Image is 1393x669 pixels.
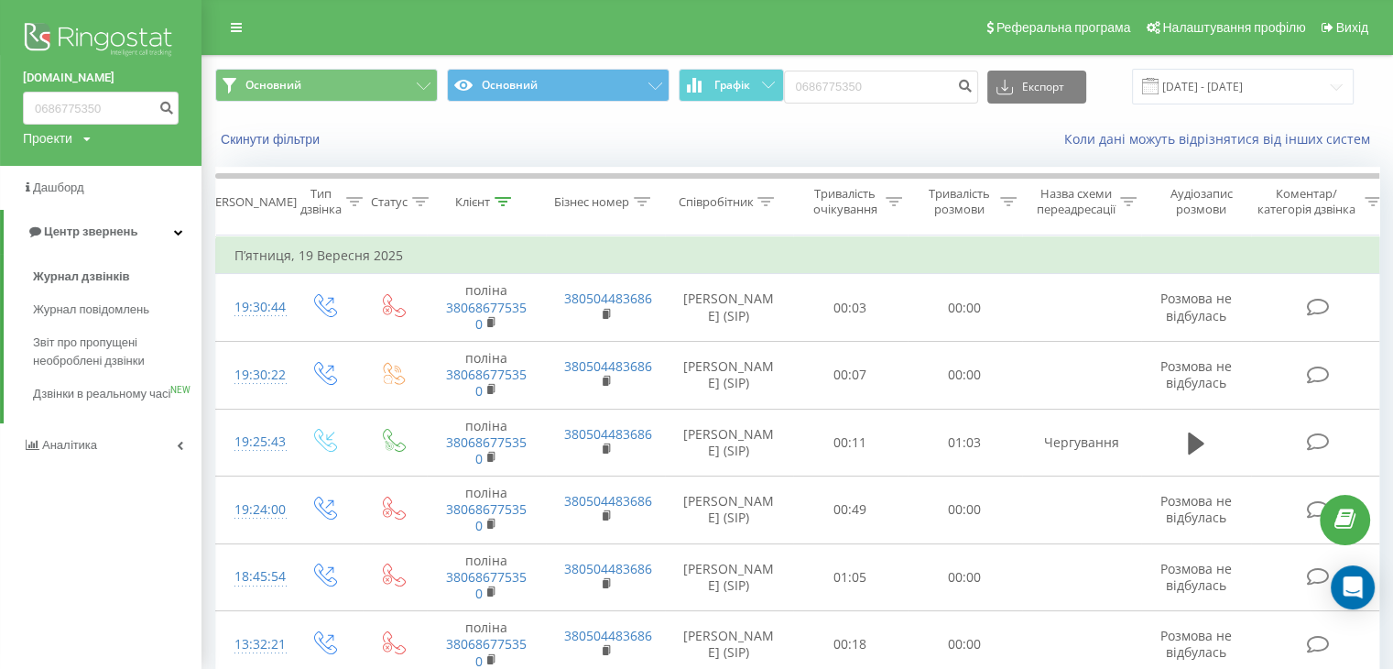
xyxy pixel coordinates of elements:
[447,69,669,102] button: Основний
[564,357,652,375] a: 380504483686
[427,477,546,544] td: поліна
[234,627,271,663] div: 13:32:21
[564,290,652,307] a: 380504483686
[1160,492,1232,526] span: Розмова не відбулась
[923,186,996,217] div: Тривалість розмови
[665,341,793,409] td: [PERSON_NAME] (SIP)
[216,237,1388,274] td: П’ятниця, 19 Вересня 2025
[42,438,97,452] span: Аналiтика
[793,477,908,544] td: 00:49
[446,366,527,400] a: 380686775350
[446,299,527,333] a: 380686775350
[215,69,438,102] button: Основний
[33,378,201,411] a: Дзвінки в реальному часіNEW
[33,260,201,293] a: Журнал дзвінків
[33,385,170,403] span: Дзвінки в реальному часі
[1336,20,1368,35] span: Вихід
[33,181,84,194] span: Дашборд
[33,326,201,378] a: Звіт про пропущені необроблені дзвінки
[234,290,271,325] div: 19:30:44
[996,20,1131,35] span: Реферальна програма
[908,477,1022,544] td: 00:00
[234,492,271,528] div: 19:24:00
[987,71,1086,104] button: Експорт
[427,409,546,477] td: поліна
[23,69,179,87] a: [DOMAIN_NAME]
[446,500,527,534] a: 380686775350
[678,194,753,210] div: Співробітник
[300,186,342,217] div: Тип дзвінка
[554,194,629,210] div: Бізнес номер
[33,334,192,370] span: Звіт про пропущені необроблені дзвінки
[23,92,179,125] input: Пошук за номером
[1157,186,1246,217] div: Аудіозапис розмови
[427,274,546,342] td: поліна
[234,424,271,460] div: 19:25:43
[908,409,1022,477] td: 01:03
[1160,290,1232,324] span: Розмова не відбулась
[793,543,908,611] td: 01:05
[215,131,329,148] button: Скинути фільтри
[1022,409,1141,477] td: Чергування
[564,560,652,577] a: 380504483686
[446,635,527,669] a: 380686775350
[1064,130,1379,148] a: Коли дані можуть відрізнятися вiд інших систем
[1162,20,1305,35] span: Налаштування профілю
[1253,186,1360,217] div: Коментар/категорія дзвінка
[427,341,546,409] td: поліна
[714,79,750,92] span: Графік
[793,341,908,409] td: 00:07
[33,301,149,319] span: Журнал повідомлень
[446,433,527,467] a: 380686775350
[371,194,408,210] div: Статус
[1160,560,1232,594] span: Розмова не відбулась
[1160,627,1232,661] span: Розмова не відбулась
[1331,565,1375,609] div: Open Intercom Messenger
[564,627,652,644] a: 380504483686
[23,18,179,64] img: Ringostat logo
[234,357,271,393] div: 19:30:22
[23,129,72,148] div: Проекти
[809,186,881,217] div: Тривалість очікування
[234,559,271,595] div: 18:45:54
[1037,186,1115,217] div: Назва схеми переадресації
[665,543,793,611] td: [PERSON_NAME] (SIP)
[455,194,490,210] div: Клієнт
[784,71,978,104] input: Пошук за номером
[908,543,1022,611] td: 00:00
[665,274,793,342] td: [PERSON_NAME] (SIP)
[564,492,652,510] a: 380504483686
[245,78,301,93] span: Основний
[44,225,137,238] span: Центр звернень
[665,409,793,477] td: [PERSON_NAME] (SIP)
[679,69,784,102] button: Графік
[427,543,546,611] td: поліна
[793,409,908,477] td: 00:11
[908,341,1022,409] td: 00:00
[204,194,297,210] div: [PERSON_NAME]
[665,477,793,544] td: [PERSON_NAME] (SIP)
[793,274,908,342] td: 00:03
[4,210,201,254] a: Центр звернень
[564,425,652,443] a: 380504483686
[908,274,1022,342] td: 00:00
[1160,357,1232,391] span: Розмова не відбулась
[33,268,130,286] span: Журнал дзвінків
[33,293,201,326] a: Журнал повідомлень
[446,568,527,602] a: 380686775350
